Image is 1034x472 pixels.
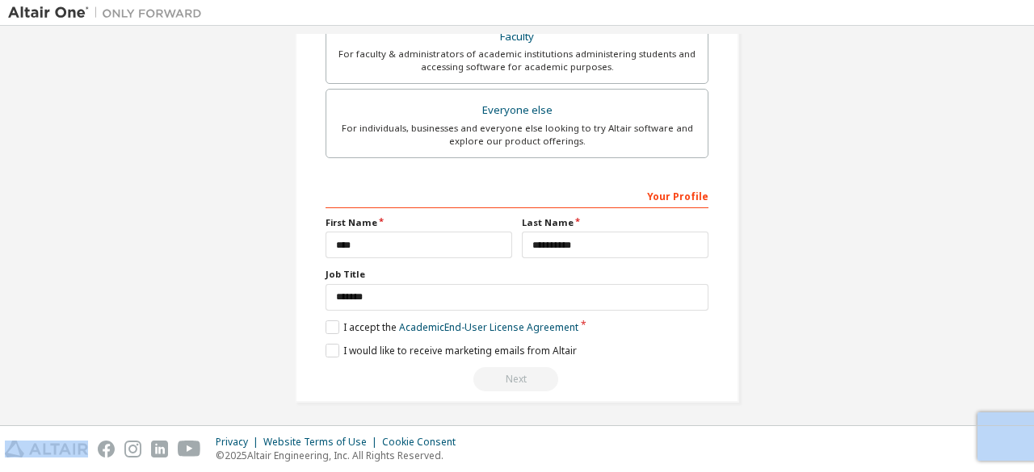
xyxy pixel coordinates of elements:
[98,441,115,457] img: facebook.svg
[216,436,263,449] div: Privacy
[263,436,382,449] div: Website Terms of Use
[326,216,512,229] label: First Name
[5,441,88,457] img: altair_logo.svg
[336,48,698,73] div: For faculty & administrators of academic institutions administering students and accessing softwa...
[382,436,465,449] div: Cookie Consent
[522,216,708,229] label: Last Name
[216,449,465,462] p: © 2025 Altair Engineering, Inc. All Rights Reserved.
[326,344,577,357] label: I would like to receive marketing emails from Altair
[326,320,578,334] label: I accept the
[151,441,168,457] img: linkedin.svg
[336,99,698,122] div: Everyone else
[336,122,698,148] div: For individuals, businesses and everyone else looking to try Altair software and explore our prod...
[336,26,698,48] div: Faculty
[178,441,201,457] img: youtube.svg
[326,182,708,208] div: Your Profile
[124,441,141,457] img: instagram.svg
[326,367,708,391] div: Email already exists
[399,320,578,334] a: Academic End-User License Agreement
[8,5,210,21] img: Altair One
[326,268,708,281] label: Job Title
